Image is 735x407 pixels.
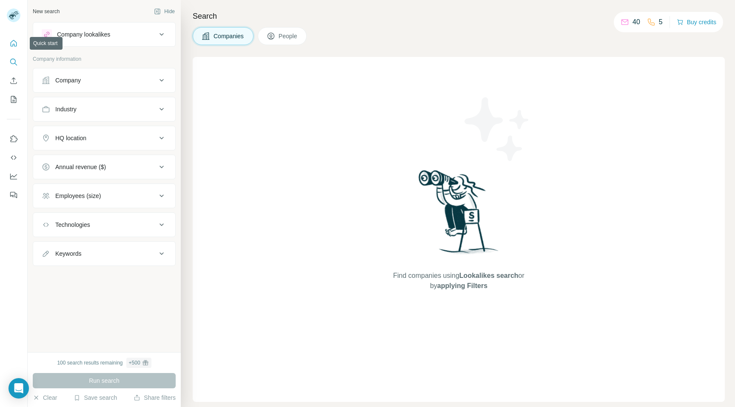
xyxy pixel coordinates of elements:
[33,186,175,206] button: Employees (size)
[632,17,640,27] p: 40
[55,220,90,229] div: Technologies
[214,32,245,40] span: Companies
[7,8,20,22] img: Avatar
[57,358,151,368] div: 100 search results remaining
[390,271,527,291] span: Find companies using or by
[55,163,106,171] div: Annual revenue ($)
[33,24,175,45] button: Company lookalikes
[7,92,20,107] button: My lists
[55,76,81,85] div: Company
[55,192,101,200] div: Employees (size)
[677,16,716,28] button: Buy credits
[33,8,60,15] div: New search
[659,17,663,27] p: 5
[7,131,20,147] button: Use Surfe on LinkedIn
[33,70,175,90] button: Company
[193,10,725,22] h4: Search
[7,54,20,70] button: Search
[33,157,175,177] button: Annual revenue ($)
[57,30,110,39] div: Company lookalikes
[7,169,20,184] button: Dashboard
[33,393,57,402] button: Clear
[74,393,117,402] button: Save search
[7,150,20,165] button: Use Surfe API
[55,105,77,113] div: Industry
[55,134,86,142] div: HQ location
[7,73,20,88] button: Enrich CSV
[459,272,518,279] span: Lookalikes search
[279,32,298,40] span: People
[129,359,140,367] div: + 500
[55,249,81,258] div: Keywords
[7,187,20,203] button: Feedback
[415,168,503,263] img: Surfe Illustration - Woman searching with binoculars
[9,378,29,399] div: Open Intercom Messenger
[437,282,487,289] span: applying Filters
[148,5,181,18] button: Hide
[33,215,175,235] button: Technologies
[459,91,536,167] img: Surfe Illustration - Stars
[134,393,176,402] button: Share filters
[33,99,175,119] button: Industry
[33,55,176,63] p: Company information
[33,128,175,148] button: HQ location
[33,243,175,264] button: Keywords
[7,36,20,51] button: Quick start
